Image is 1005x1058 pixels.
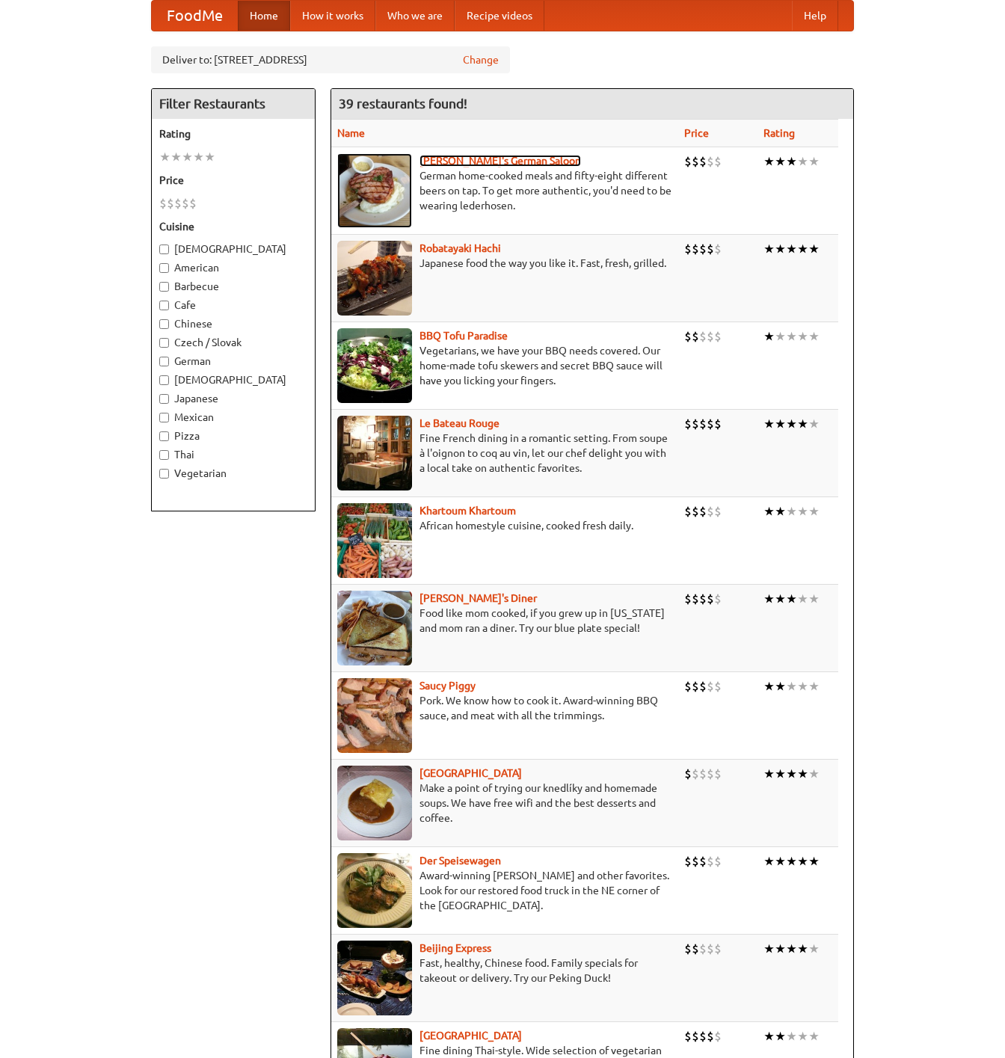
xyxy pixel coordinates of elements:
li: $ [699,328,707,345]
li: ★ [775,328,786,345]
input: [DEMOGRAPHIC_DATA] [159,244,169,254]
a: Name [337,127,365,139]
li: ★ [808,941,820,957]
li: $ [692,153,699,170]
li: $ [707,503,714,520]
li: ★ [763,1028,775,1045]
li: ★ [786,153,797,170]
a: Who we are [375,1,455,31]
li: ★ [775,766,786,782]
li: ★ [763,241,775,257]
a: Help [792,1,838,31]
li: ★ [159,149,170,165]
li: $ [684,503,692,520]
li: $ [684,153,692,170]
input: Czech / Slovak [159,338,169,348]
li: ★ [797,678,808,695]
li: $ [692,766,699,782]
a: BBQ Tofu Paradise [419,330,508,342]
li: $ [714,678,722,695]
li: ★ [775,853,786,870]
label: Vegetarian [159,466,307,481]
li: ★ [775,416,786,432]
a: Rating [763,127,795,139]
li: $ [714,941,722,957]
div: Deliver to: [STREET_ADDRESS] [151,46,510,73]
a: [GEOGRAPHIC_DATA] [419,767,522,779]
p: Fine French dining in a romantic setting. From soupe à l'oignon to coq au vin, let our chef delig... [337,431,672,476]
b: Khartoum Khartoum [419,505,516,517]
li: $ [684,1028,692,1045]
li: $ [714,503,722,520]
h5: Rating [159,126,307,141]
b: [PERSON_NAME]'s German Saloon [419,155,581,167]
li: ★ [786,328,797,345]
h4: Filter Restaurants [152,89,315,119]
li: $ [699,766,707,782]
li: ★ [797,416,808,432]
img: czechpoint.jpg [337,766,412,840]
li: $ [692,853,699,870]
li: ★ [775,678,786,695]
input: American [159,263,169,273]
img: khartoum.jpg [337,503,412,578]
li: ★ [193,149,204,165]
a: Price [684,127,709,139]
li: ★ [797,328,808,345]
li: ★ [808,328,820,345]
li: $ [692,591,699,607]
label: Mexican [159,410,307,425]
input: Barbecue [159,282,169,292]
li: $ [699,241,707,257]
li: $ [684,678,692,695]
li: ★ [775,153,786,170]
p: Pork. We know how to cook it. Award-winning BBQ sauce, and meat with all the trimmings. [337,693,672,723]
li: $ [714,328,722,345]
img: esthers.jpg [337,153,412,228]
li: $ [692,241,699,257]
a: FoodMe [152,1,238,31]
a: Home [238,1,290,31]
li: ★ [786,503,797,520]
img: sallys.jpg [337,591,412,665]
img: saucy.jpg [337,678,412,753]
li: ★ [763,941,775,957]
li: ★ [786,941,797,957]
li: $ [707,1028,714,1045]
input: [DEMOGRAPHIC_DATA] [159,375,169,385]
li: $ [707,678,714,695]
li: ★ [808,153,820,170]
li: ★ [763,591,775,607]
label: Cafe [159,298,307,313]
h5: Cuisine [159,219,307,234]
li: $ [684,241,692,257]
li: $ [714,766,722,782]
p: Fast, healthy, Chinese food. Family specials for takeout or delivery. Try our Peking Duck! [337,956,672,985]
li: $ [699,678,707,695]
b: Robatayaki Hachi [419,242,501,254]
b: Saucy Piggy [419,680,476,692]
li: $ [684,591,692,607]
li: ★ [808,853,820,870]
li: ★ [775,941,786,957]
li: ★ [170,149,182,165]
li: ★ [797,503,808,520]
li: ★ [763,766,775,782]
li: ★ [763,153,775,170]
li: ★ [786,591,797,607]
label: Thai [159,447,307,462]
li: $ [182,195,189,212]
li: $ [714,853,722,870]
li: $ [699,153,707,170]
li: ★ [808,1028,820,1045]
li: $ [714,1028,722,1045]
p: African homestyle cuisine, cooked fresh daily. [337,518,672,533]
li: ★ [808,416,820,432]
li: $ [692,678,699,695]
li: $ [707,853,714,870]
img: robatayaki.jpg [337,241,412,316]
label: Barbecue [159,279,307,294]
li: ★ [808,591,820,607]
li: ★ [763,678,775,695]
li: ★ [808,678,820,695]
